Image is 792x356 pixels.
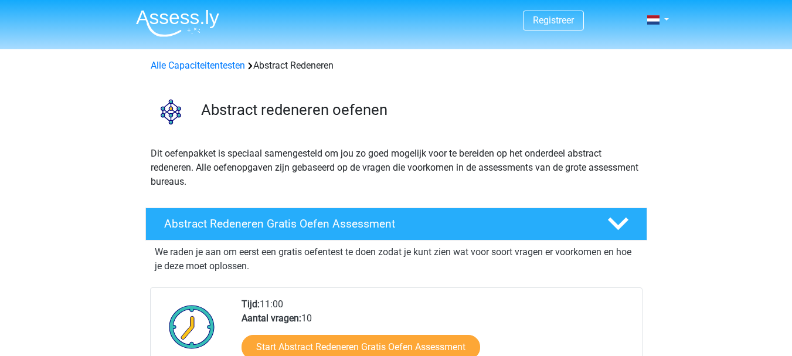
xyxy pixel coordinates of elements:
h3: Abstract redeneren oefenen [201,101,638,119]
a: Abstract Redeneren Gratis Oefen Assessment [141,208,652,240]
p: We raden je aan om eerst een gratis oefentest te doen zodat je kunt zien wat voor soort vragen er... [155,245,638,273]
p: Dit oefenpakket is speciaal samengesteld om jou zo goed mogelijk voor te bereiden op het onderdee... [151,147,642,189]
img: abstract redeneren [146,87,196,137]
img: Assessly [136,9,219,37]
b: Tijd: [242,299,260,310]
b: Aantal vragen: [242,313,301,324]
a: Registreer [533,15,574,26]
a: Alle Capaciteitentesten [151,60,245,71]
img: Klok [162,297,222,356]
div: Abstract Redeneren [146,59,647,73]
h4: Abstract Redeneren Gratis Oefen Assessment [164,217,589,230]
